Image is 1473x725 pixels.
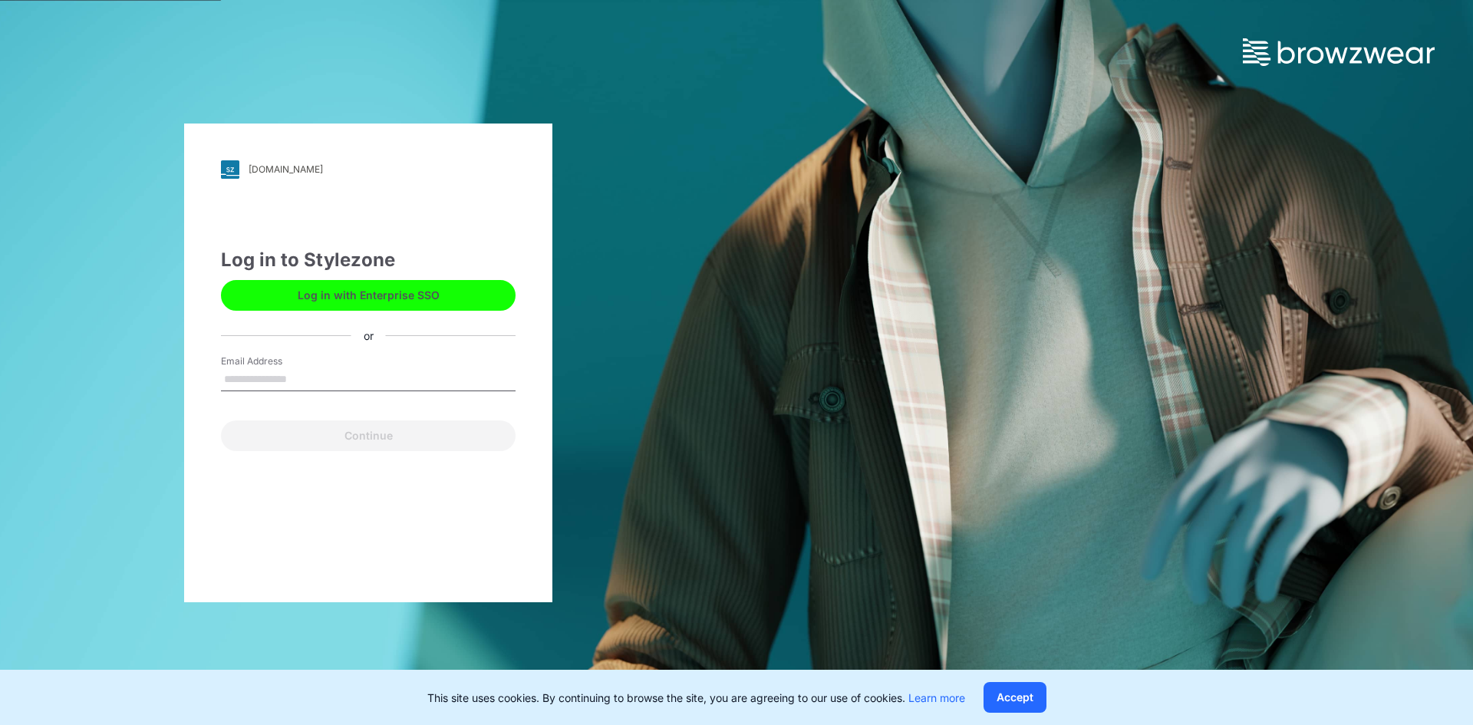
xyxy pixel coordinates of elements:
[221,246,516,274] div: Log in to Stylezone
[351,328,386,344] div: or
[221,160,239,179] img: svg+xml;base64,PHN2ZyB3aWR0aD0iMjgiIGhlaWdodD0iMjgiIHZpZXdCb3g9IjAgMCAyOCAyOCIgZmlsbD0ibm9uZSIgeG...
[427,690,965,706] p: This site uses cookies. By continuing to browse the site, you are agreeing to our use of cookies.
[1243,38,1435,66] img: browzwear-logo.73288ffb.svg
[221,160,516,179] a: [DOMAIN_NAME]
[221,280,516,311] button: Log in with Enterprise SSO
[984,682,1046,713] button: Accept
[908,691,965,704] a: Learn more
[221,354,328,368] label: Email Address
[249,163,323,175] div: [DOMAIN_NAME]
